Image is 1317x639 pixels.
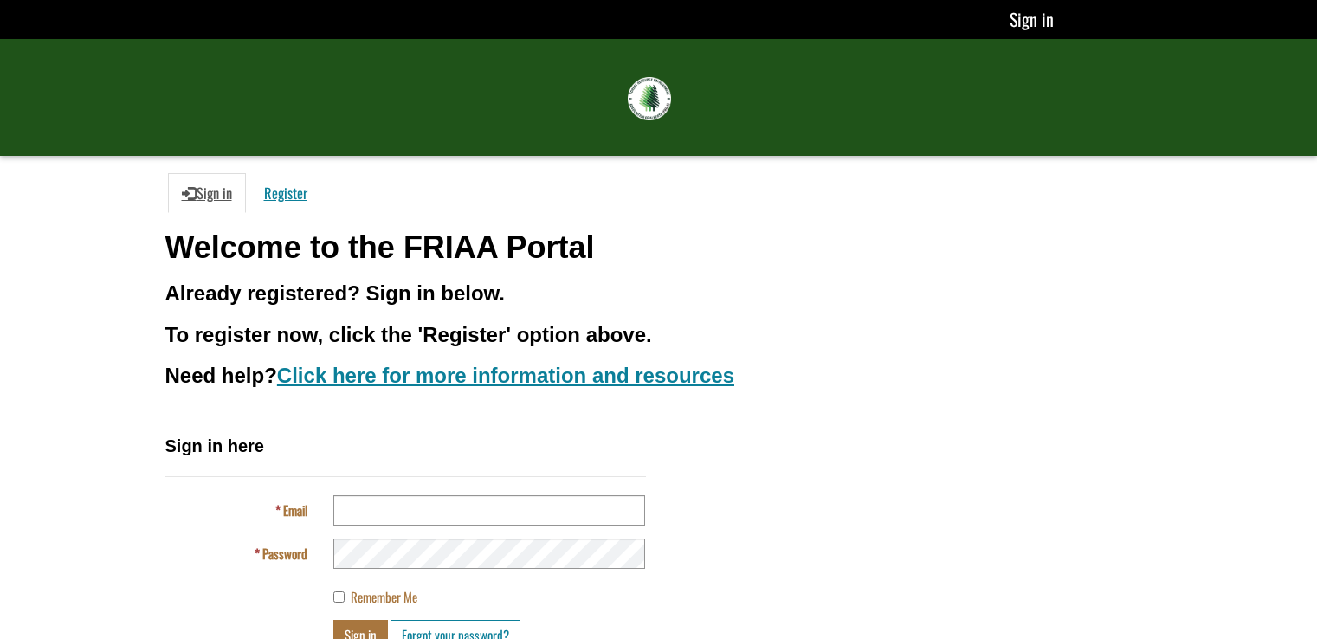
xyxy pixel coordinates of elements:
span: Email [283,500,307,520]
span: Sign in here [165,436,264,455]
a: Register [250,173,321,213]
a: Sign in [168,173,246,213]
input: Remember Me [333,591,345,603]
a: Sign in [1010,6,1054,32]
span: Remember Me [351,587,417,606]
h1: Welcome to the FRIAA Portal [165,230,1152,265]
span: Password [262,544,307,563]
h3: Already registered? Sign in below. [165,282,1152,305]
h3: Need help? [165,365,1152,387]
h3: To register now, click the 'Register' option above. [165,324,1152,346]
a: Click here for more information and resources [277,364,734,387]
img: FRIAA Submissions Portal [628,77,671,120]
